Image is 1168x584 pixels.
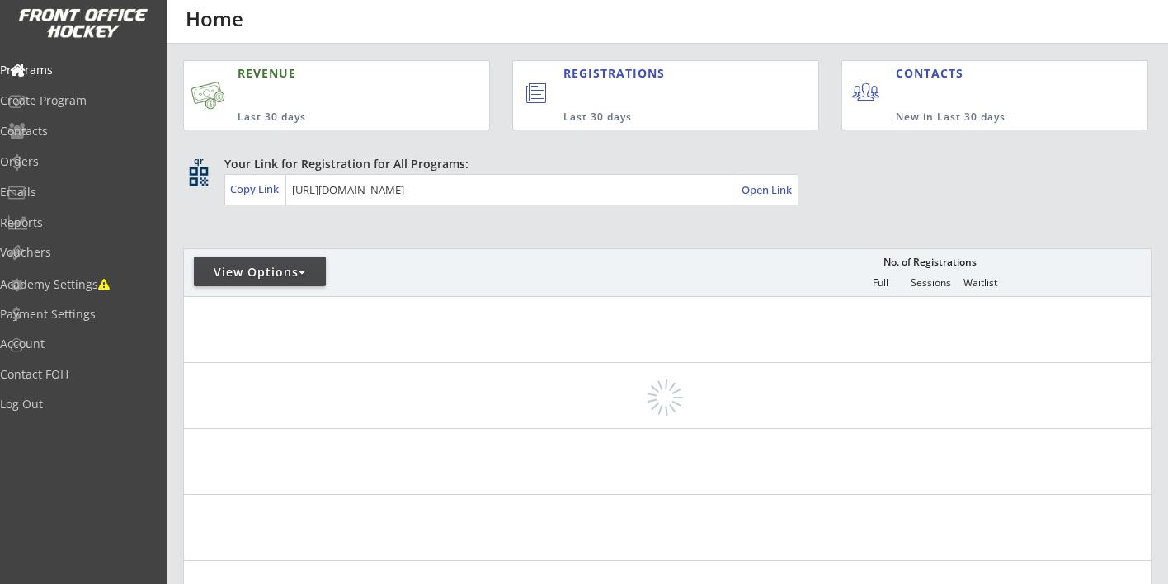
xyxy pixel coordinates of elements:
[878,257,981,268] div: No. of Registrations
[742,178,794,201] a: Open Link
[563,65,746,82] div: REGISTRATIONS
[194,264,326,280] div: View Options
[563,111,751,125] div: Last 30 days
[186,164,211,189] button: qr_code
[855,277,905,289] div: Full
[230,181,282,196] div: Copy Link
[188,156,208,167] div: qr
[896,65,971,82] div: CONTACTS
[238,111,414,125] div: Last 30 days
[955,277,1005,289] div: Waitlist
[238,65,414,82] div: REVENUE
[896,111,1071,125] div: New in Last 30 days
[224,156,1100,172] div: Your Link for Registration for All Programs:
[742,183,794,197] div: Open Link
[906,277,955,289] div: Sessions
